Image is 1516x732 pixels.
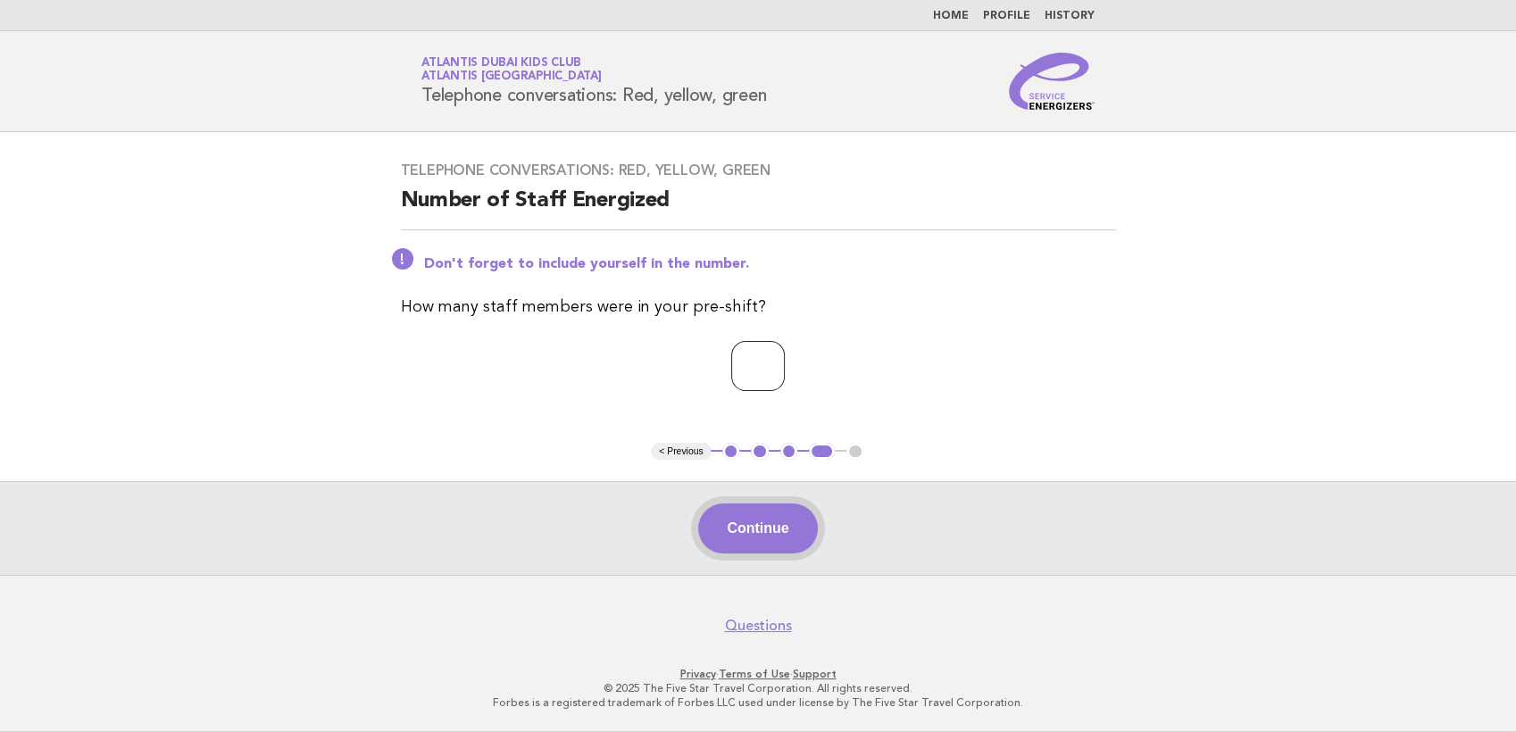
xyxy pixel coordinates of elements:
h3: Telephone conversations: Red, yellow, green [401,162,1116,179]
a: History [1045,11,1095,21]
p: © 2025 The Five Star Travel Corporation. All rights reserved. [212,681,1304,695]
p: Don't forget to include yourself in the number. [424,255,1116,273]
a: Terms of Use [719,668,790,680]
button: 1 [722,443,740,461]
p: Forbes is a registered trademark of Forbes LLC used under license by The Five Star Travel Corpora... [212,695,1304,710]
button: < Previous [652,443,710,461]
p: · · [212,667,1304,681]
h2: Number of Staff Energized [401,187,1116,230]
button: 4 [809,443,835,461]
button: 3 [780,443,798,461]
a: Privacy [680,668,716,680]
h1: Telephone conversations: Red, yellow, green [421,58,766,104]
img: Service Energizers [1009,53,1095,110]
a: Questions [725,617,792,635]
span: Atlantis [GEOGRAPHIC_DATA] [421,71,602,83]
a: Home [933,11,969,21]
p: How many staff members were in your pre-shift? [401,295,1116,320]
a: Profile [983,11,1030,21]
a: Support [793,668,837,680]
a: Atlantis Dubai Kids ClubAtlantis [GEOGRAPHIC_DATA] [421,57,602,82]
button: 2 [751,443,769,461]
button: Continue [698,503,817,553]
